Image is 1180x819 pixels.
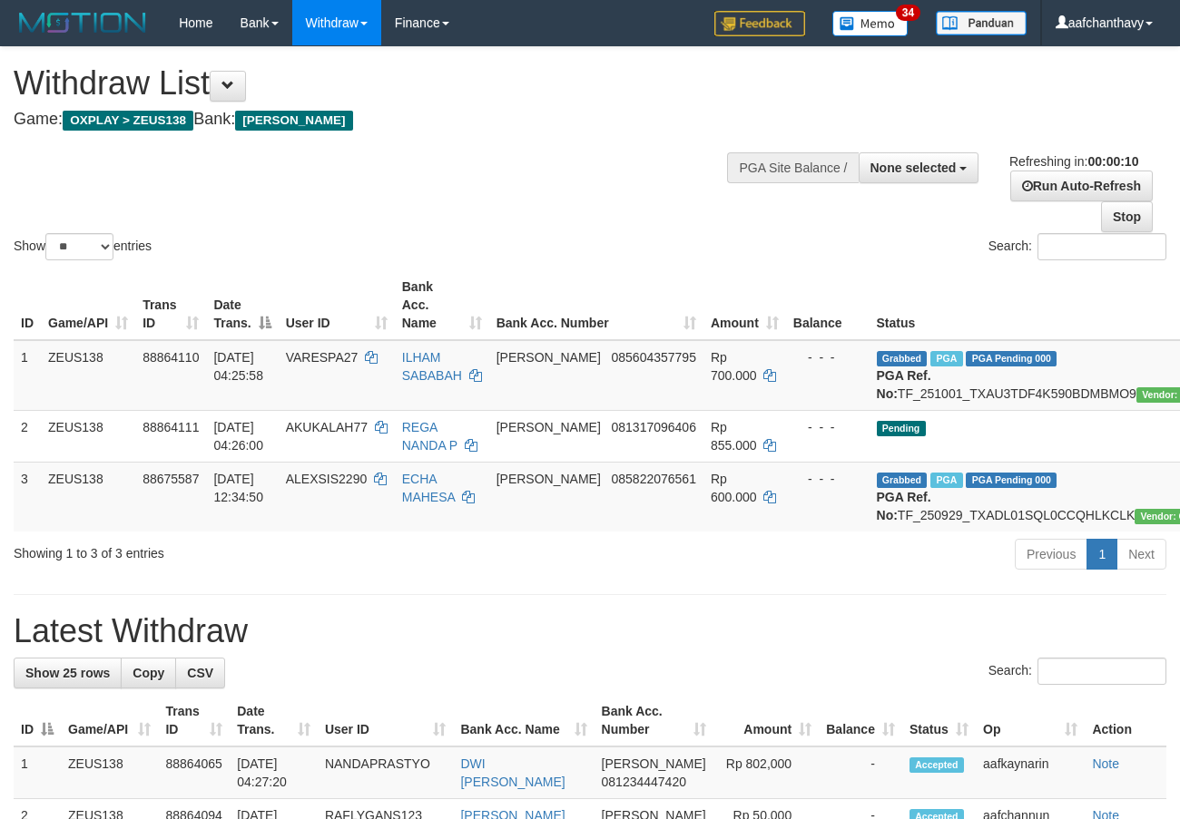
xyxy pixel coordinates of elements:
[1101,201,1153,232] a: Stop
[1009,154,1138,169] span: Refreshing in:
[711,472,757,504] span: Rp 600.000
[1037,233,1166,260] input: Search:
[497,472,601,486] span: [PERSON_NAME]
[877,351,928,366] span: Grabbed
[870,161,957,175] span: None selected
[133,666,164,680] span: Copy
[1087,154,1138,169] strong: 00:00:10
[902,695,976,746] th: Status: activate to sort column ascending
[158,695,230,746] th: Trans ID: activate to sort column ascending
[611,472,695,486] span: Copy 085822076561 to clipboard
[14,658,122,688] a: Show 25 rows
[213,472,263,504] span: [DATE] 12:34:50
[286,350,359,365] span: VARESPA27
[819,746,902,799] td: -
[877,421,926,436] span: Pending
[703,270,786,340] th: Amount: activate to sort column ascending
[14,746,61,799] td: 1
[793,348,862,366] div: - - -
[976,695,1085,746] th: Op: activate to sort column ascending
[318,746,454,799] td: NANDAPRASTYO
[402,420,457,453] a: REGA NANDA P
[14,462,41,531] td: 3
[793,418,862,436] div: - - -
[318,695,454,746] th: User ID: activate to sort column ascending
[460,756,565,789] a: DWI [PERSON_NAME]
[45,233,113,260] select: Showentries
[1015,539,1087,570] a: Previous
[602,756,706,771] span: [PERSON_NAME]
[489,270,703,340] th: Bank Acc. Number: activate to sort column ascending
[1085,695,1166,746] th: Action
[786,270,870,340] th: Balance
[14,65,769,102] h1: Withdraw List
[497,420,601,434] span: [PERSON_NAME]
[63,111,193,131] span: OXPLAY > ZEUS138
[819,695,902,746] th: Balance: activate to sort column ascending
[976,746,1085,799] td: aafkaynarin
[14,340,41,411] td: 1
[1010,171,1153,201] a: Run Auto-Refresh
[14,410,41,462] td: 2
[611,350,695,365] span: Copy 085604357795 to clipboard
[402,472,455,504] a: ECHA MAHESA
[121,658,176,688] a: Copy
[61,695,158,746] th: Game/API: activate to sort column ascending
[14,111,769,129] h4: Game: Bank:
[877,368,931,401] b: PGA Ref. No:
[286,420,368,434] span: AKUKALAH77
[143,472,199,486] span: 88675587
[213,420,263,453] span: [DATE] 04:26:00
[453,695,594,746] th: Bank Acc. Name: activate to sort column ascending
[187,666,213,680] span: CSV
[135,270,206,340] th: Trans ID: activate to sort column ascending
[832,11,909,36] img: Button%20Memo.svg
[175,658,225,688] a: CSV
[25,666,110,680] span: Show 25 rows
[711,350,757,383] span: Rp 700.000
[877,473,928,488] span: Grabbed
[395,270,489,340] th: Bank Acc. Name: activate to sort column ascending
[727,152,858,183] div: PGA Site Balance /
[230,695,318,746] th: Date Trans.: activate to sort column ascending
[41,340,135,411] td: ZEUS138
[206,270,278,340] th: Date Trans.: activate to sort column descending
[1087,539,1117,570] a: 1
[14,233,152,260] label: Show entries
[930,351,962,366] span: Marked by aafkaynarin
[714,11,805,36] img: Feedback.jpg
[1116,539,1166,570] a: Next
[966,351,1057,366] span: PGA Pending
[41,270,135,340] th: Game/API: activate to sort column ascending
[896,5,920,21] span: 34
[930,473,962,488] span: Marked by aafpengsreynich
[235,111,352,131] span: [PERSON_NAME]
[41,410,135,462] td: ZEUS138
[988,233,1166,260] label: Search:
[143,350,199,365] span: 88864110
[61,746,158,799] td: ZEUS138
[286,472,368,486] span: ALEXSIS2290
[859,152,979,183] button: None selected
[910,757,964,773] span: Accepted
[143,420,199,434] span: 88864111
[14,613,1166,649] h1: Latest Withdraw
[611,420,695,434] span: Copy 081317096406 to clipboard
[966,473,1057,488] span: PGA Pending
[279,270,395,340] th: User ID: activate to sort column ascending
[14,270,41,340] th: ID
[158,746,230,799] td: 88864065
[41,462,135,531] td: ZEUS138
[713,746,820,799] td: Rp 802,000
[936,11,1027,35] img: panduan.png
[713,695,820,746] th: Amount: activate to sort column ascending
[595,695,713,746] th: Bank Acc. Number: activate to sort column ascending
[14,9,152,36] img: MOTION_logo.png
[14,695,61,746] th: ID: activate to sort column descending
[602,775,686,789] span: Copy 081234447420 to clipboard
[14,537,478,562] div: Showing 1 to 3 of 3 entries
[877,490,931,522] b: PGA Ref. No:
[1092,756,1119,771] a: Note
[1037,658,1166,685] input: Search:
[711,420,757,453] span: Rp 855.000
